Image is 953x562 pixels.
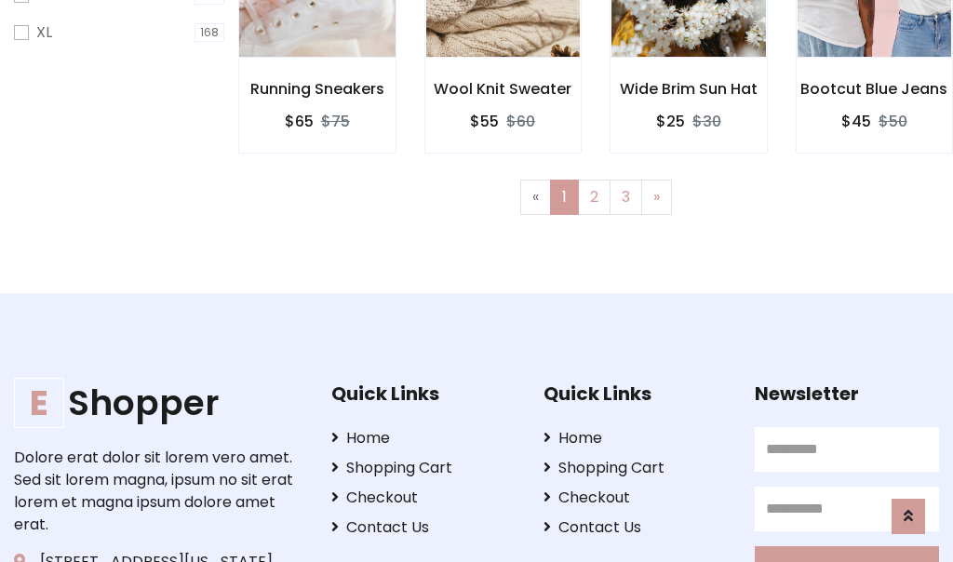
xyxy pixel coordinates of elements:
h6: Wool Knit Sweater [425,80,582,98]
h5: Quick Links [544,382,728,405]
a: Home [331,427,516,449]
h6: $55 [470,113,499,130]
a: Home [544,427,728,449]
del: $60 [506,111,535,132]
h1: Shopper [14,382,302,424]
h6: Wide Brim Sun Hat [611,80,767,98]
a: Next [641,180,672,215]
del: $30 [692,111,721,132]
a: Checkout [331,487,516,509]
h6: $65 [285,113,314,130]
a: Shopping Cart [331,457,516,479]
label: XL [36,21,52,44]
h5: Quick Links [331,382,516,405]
span: » [653,186,660,207]
a: 3 [610,180,642,215]
del: $50 [879,111,907,132]
a: Shopping Cart [544,457,728,479]
a: Checkout [544,487,728,509]
h6: $45 [841,113,871,130]
nav: Page navigation [252,180,939,215]
a: EShopper [14,382,302,424]
p: Dolore erat dolor sit lorem vero amet. Sed sit lorem magna, ipsum no sit erat lorem et magna ipsu... [14,447,302,536]
h6: Bootcut Blue Jeans [797,80,953,98]
span: 168 [195,23,224,42]
h6: Running Sneakers [239,80,396,98]
span: E [14,378,64,428]
a: 1 [550,180,579,215]
h5: Newsletter [755,382,939,405]
h6: $25 [656,113,685,130]
a: Contact Us [331,516,516,539]
del: $75 [321,111,350,132]
a: 2 [578,180,611,215]
a: Contact Us [544,516,728,539]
